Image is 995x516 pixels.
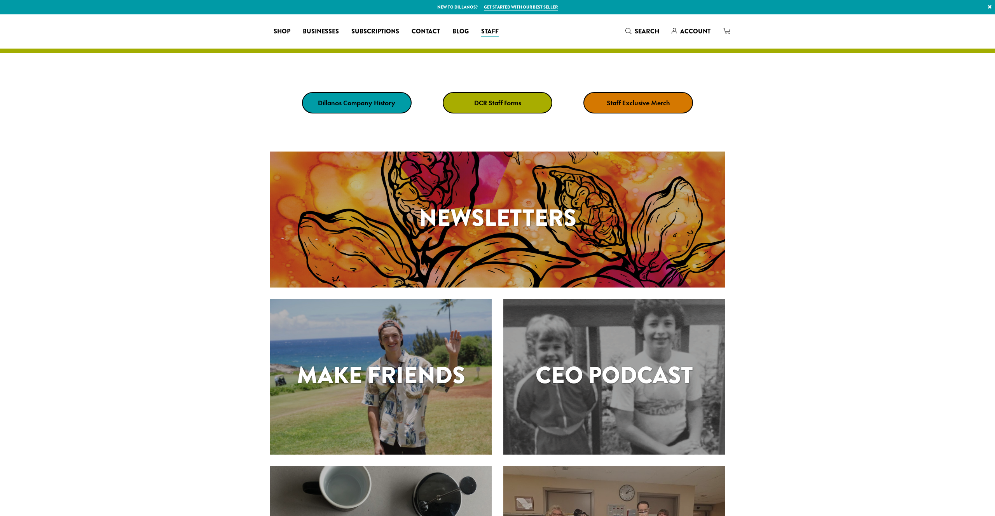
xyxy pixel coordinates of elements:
strong: Staff Exclusive Merch [607,98,670,107]
a: Make Friends [270,299,492,455]
span: Staff [481,27,499,37]
span: Contact [412,27,440,37]
a: Staff [475,25,505,38]
span: Subscriptions [351,27,399,37]
h1: CEO Podcast [503,358,725,393]
strong: Dillanos Company History [318,98,395,107]
a: Get started with our best seller [484,4,558,10]
a: Newsletters [270,152,725,288]
a: Staff Exclusive Merch [583,92,693,113]
span: Search [635,27,659,36]
span: Shop [274,27,290,37]
strong: DCR Staff Forms [474,98,521,107]
a: Shop [267,25,297,38]
a: CEO Podcast [503,299,725,455]
a: Dillanos Company History [302,92,412,113]
span: Blog [452,27,469,37]
span: Account [680,27,710,36]
a: DCR Staff Forms [443,92,552,113]
span: Businesses [303,27,339,37]
h1: Make Friends [270,358,492,393]
a: Search [619,25,665,38]
h1: Newsletters [270,200,725,235]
